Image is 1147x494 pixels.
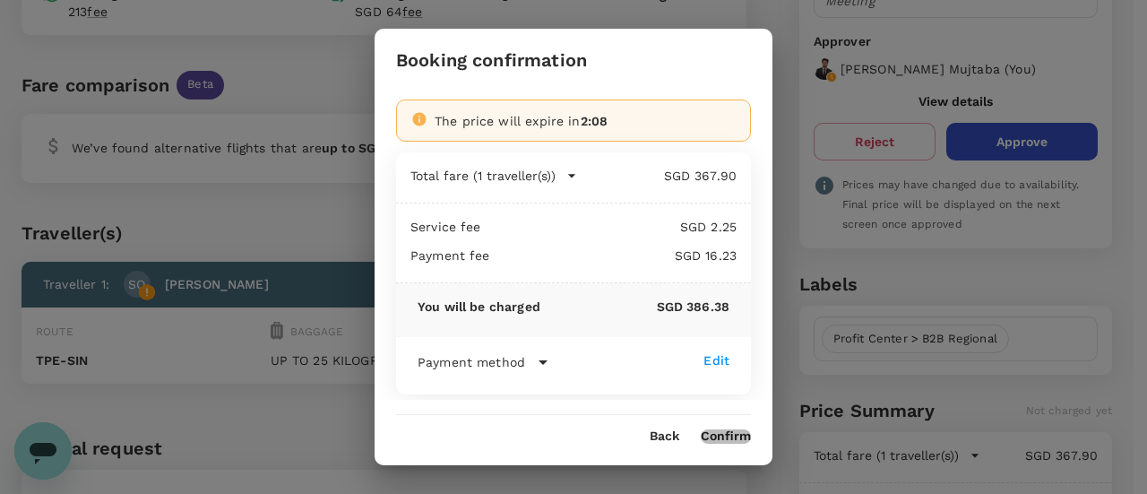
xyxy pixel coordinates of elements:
[435,112,736,130] div: The price will expire in
[540,298,729,316] p: SGD 386.38
[418,353,525,371] p: Payment method
[703,351,729,369] div: Edit
[701,429,751,444] button: Confirm
[481,218,737,236] p: SGD 2.25
[410,167,556,185] p: Total fare (1 traveller(s))
[410,247,490,264] p: Payment fee
[410,167,577,185] button: Total fare (1 traveller(s))
[410,218,481,236] p: Service fee
[581,114,608,128] span: 2:08
[577,167,737,185] p: SGD 367.90
[490,247,737,264] p: SGD 16.23
[650,429,679,444] button: Back
[418,298,540,316] p: You will be charged
[396,50,587,71] h3: Booking confirmation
